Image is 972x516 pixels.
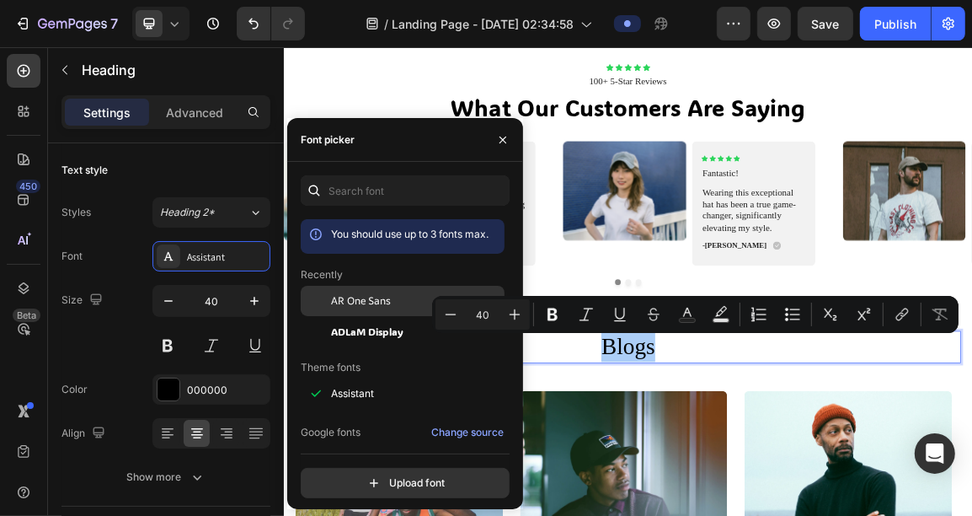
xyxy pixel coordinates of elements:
[61,205,91,220] div: Styles
[16,180,40,193] div: 450
[61,163,108,178] div: Text style
[160,205,215,220] span: Heading 2*
[127,469,206,486] div: Show more
[860,7,931,40] button: Publish
[301,267,343,282] p: Recently
[384,15,388,33] span: /
[152,197,270,228] button: Heading 2*
[301,468,510,498] button: Upload font
[205,284,296,298] p: -[PERSON_NAME]
[301,132,355,148] div: Font picker
[237,7,305,40] div: Undo/Redo
[82,60,264,80] p: Heading
[615,284,709,298] p: -[PERSON_NAME]
[812,17,840,31] span: Save
[301,425,360,440] p: Google fonts
[430,422,505,443] button: Change source
[366,475,445,492] div: Upload font
[615,176,766,194] p: Fantastic!
[874,15,916,33] div: Publish
[7,7,126,40] button: 7
[110,13,118,34] p: 7
[61,382,88,397] div: Color
[83,104,131,121] p: Settings
[61,462,270,492] button: Show more
[301,360,360,375] p: Theme fonts
[61,249,83,264] div: Font
[431,425,504,440] div: Change source
[331,386,374,401] span: Assistant
[392,15,574,33] span: Landing Page - [DATE] 02:34:58
[516,341,525,349] button: Dot
[166,104,223,121] p: Advanced
[410,137,591,283] img: gempages_581708457632072552-72a148ea-33c2-4aa3-893a-7facc6bd3953.webp
[61,289,106,312] div: Size
[331,293,391,309] span: AR One Sans
[615,204,766,274] p: Wearing this exceptional hat has been a true game-changer, significantly elevating my style.
[61,422,109,445] div: Align
[798,7,853,40] button: Save
[486,341,494,349] button: Dot
[915,433,955,474] div: Open Intercom Messenger
[205,204,355,274] p: “This hat has transformed my daily outings, providing unparalleled comfort and protection.”
[501,341,510,349] button: Dot
[331,324,403,339] span: ADLaM Display
[284,47,972,516] iframe: Design area
[432,296,959,333] div: Editor contextual toolbar
[13,309,40,322] div: Beta
[187,250,266,265] div: Assistant
[331,228,489,240] span: You should use up to 3 fonts max.
[187,383,266,398] div: 000000
[301,175,510,206] input: Search font
[205,176,355,194] p: Wonderful!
